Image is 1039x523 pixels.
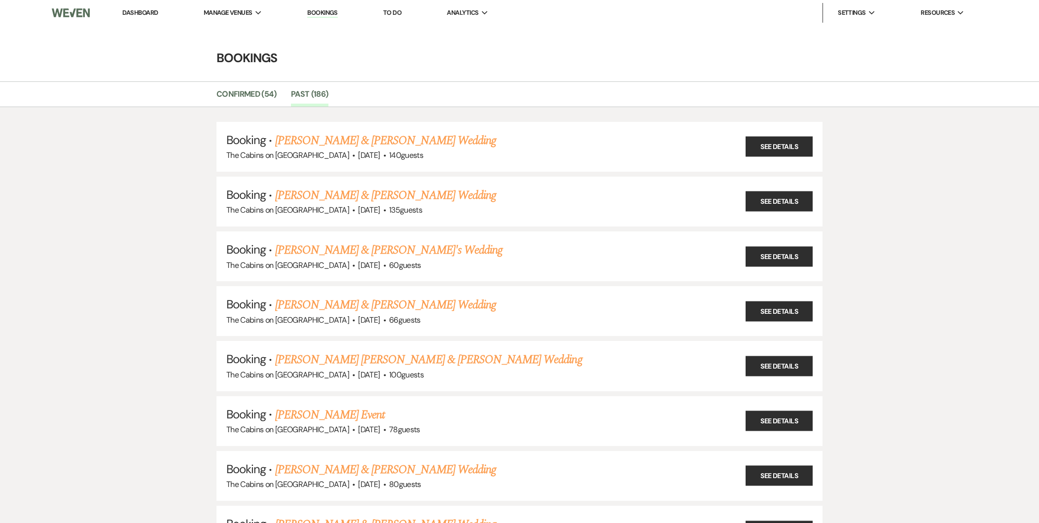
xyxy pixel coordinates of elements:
[275,132,496,149] a: [PERSON_NAME] & [PERSON_NAME] Wedding
[52,2,90,23] img: Weven Logo
[389,370,424,380] span: 100 guests
[746,191,813,212] a: See Details
[216,88,276,107] a: Confirmed (54)
[165,49,875,67] h4: Bookings
[358,315,380,325] span: [DATE]
[226,150,349,160] span: The Cabins on [GEOGRAPHIC_DATA]
[226,461,266,477] span: Booking
[226,260,349,270] span: The Cabins on [GEOGRAPHIC_DATA]
[275,461,496,479] a: [PERSON_NAME] & [PERSON_NAME] Wedding
[307,8,338,18] a: Bookings
[746,411,813,431] a: See Details
[447,8,478,18] span: Analytics
[226,479,349,489] span: The Cabins on [GEOGRAPHIC_DATA]
[389,479,421,489] span: 80 guests
[921,8,955,18] span: Resources
[226,297,266,312] span: Booking
[275,406,385,424] a: [PERSON_NAME] Event
[226,205,349,215] span: The Cabins on [GEOGRAPHIC_DATA]
[746,137,813,157] a: See Details
[746,246,813,266] a: See Details
[226,315,349,325] span: The Cabins on [GEOGRAPHIC_DATA]
[389,424,420,435] span: 78 guests
[383,8,401,17] a: To Do
[389,150,423,160] span: 140 guests
[358,370,380,380] span: [DATE]
[358,150,380,160] span: [DATE]
[838,8,866,18] span: Settings
[746,356,813,376] a: See Details
[746,301,813,321] a: See Details
[275,296,496,314] a: [PERSON_NAME] & [PERSON_NAME] Wedding
[358,260,380,270] span: [DATE]
[358,479,380,489] span: [DATE]
[226,242,266,257] span: Booking
[389,260,421,270] span: 60 guests
[358,424,380,435] span: [DATE]
[204,8,252,18] span: Manage Venues
[226,187,266,202] span: Booking
[275,351,582,369] a: [PERSON_NAME] [PERSON_NAME] & [PERSON_NAME] Wedding
[226,424,349,435] span: The Cabins on [GEOGRAPHIC_DATA]
[389,205,422,215] span: 135 guests
[275,187,496,204] a: [PERSON_NAME] & [PERSON_NAME] Wedding
[226,351,266,367] span: Booking
[291,88,328,107] a: Past (186)
[275,241,503,259] a: [PERSON_NAME] & [PERSON_NAME]'s Wedding
[226,370,349,380] span: The Cabins on [GEOGRAPHIC_DATA]
[358,205,380,215] span: [DATE]
[122,8,158,17] a: Dashboard
[746,466,813,486] a: See Details
[226,132,266,148] span: Booking
[226,407,266,422] span: Booking
[389,315,421,325] span: 66 guests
